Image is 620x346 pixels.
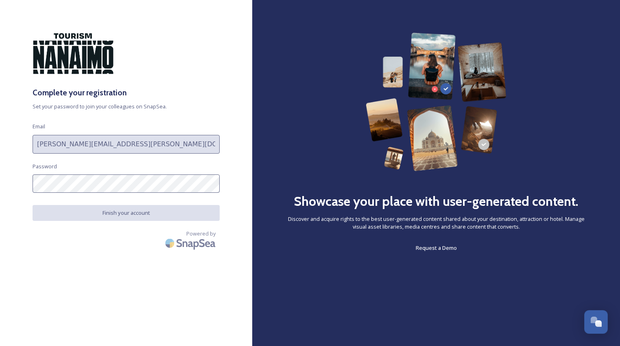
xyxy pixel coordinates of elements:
img: 63b42ca75bacad526042e722_Group%20154-p-800.png [366,33,507,171]
button: Open Chat [584,310,608,334]
span: Powered by [186,230,216,238]
span: Request a Demo [416,244,457,251]
span: Discover and acquire rights to the best user-generated content shared about your destination, att... [285,215,587,231]
img: SnapSea Logo [163,234,220,253]
a: Request a Demo [416,243,457,253]
span: Set your password to join your colleagues on SnapSea. [33,103,220,110]
span: Password [33,163,57,170]
img: TourismNanaimo_Logo_Main_Black.png [33,33,114,75]
h3: Complete your registration [33,87,220,99]
button: Finish your account [33,205,220,221]
h2: Showcase your place with user-generated content. [294,192,579,211]
span: Email [33,123,45,130]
